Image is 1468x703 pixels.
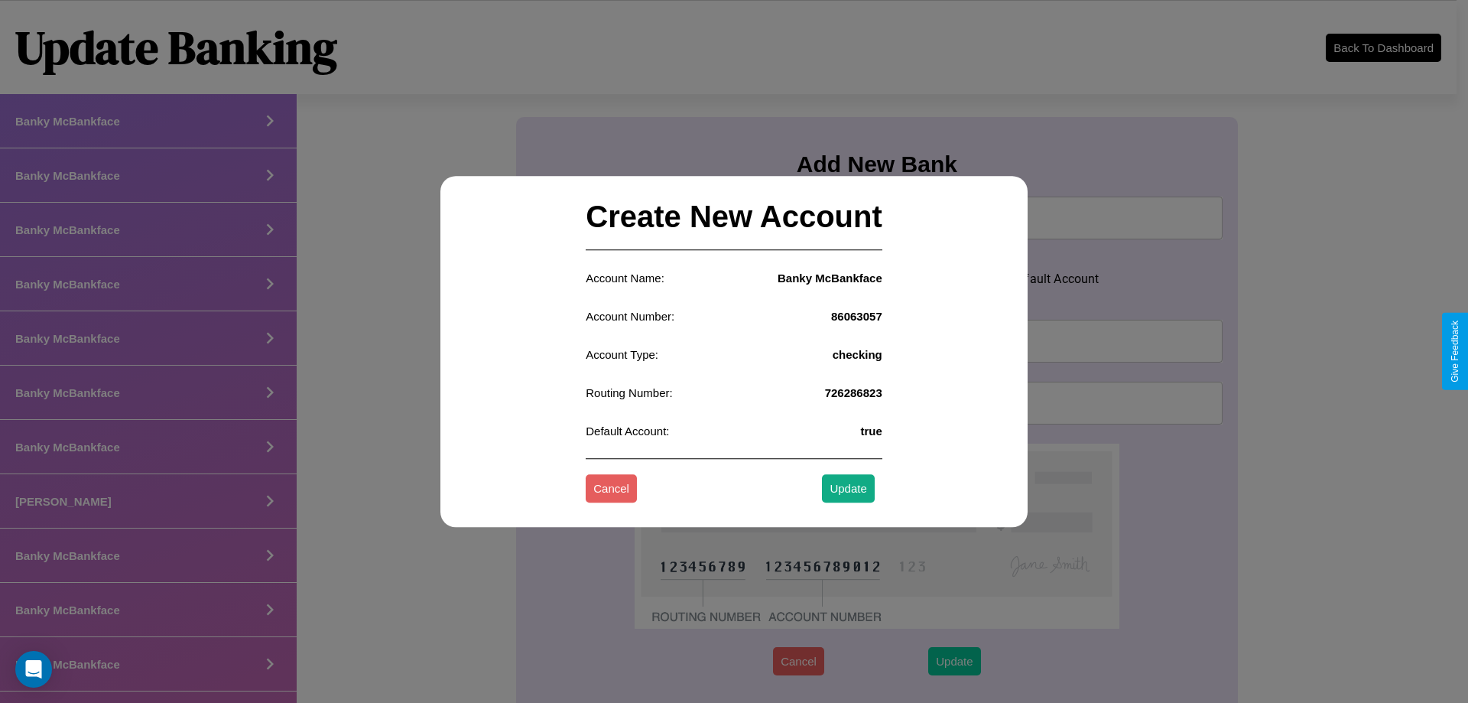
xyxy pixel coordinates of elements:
h4: Banky McBankface [778,272,882,285]
button: Update [822,475,874,503]
h4: true [860,425,882,438]
p: Routing Number: [586,382,672,403]
p: Default Account: [586,421,669,441]
div: Give Feedback [1450,321,1460,382]
p: Account Name: [586,268,664,288]
h4: 726286823 [825,386,882,399]
button: Cancel [586,475,637,503]
h4: 86063057 [831,310,882,323]
div: Open Intercom Messenger [15,651,52,688]
h2: Create New Account [586,184,882,250]
h4: checking [833,348,882,361]
p: Account Type: [586,344,658,365]
p: Account Number: [586,306,674,327]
